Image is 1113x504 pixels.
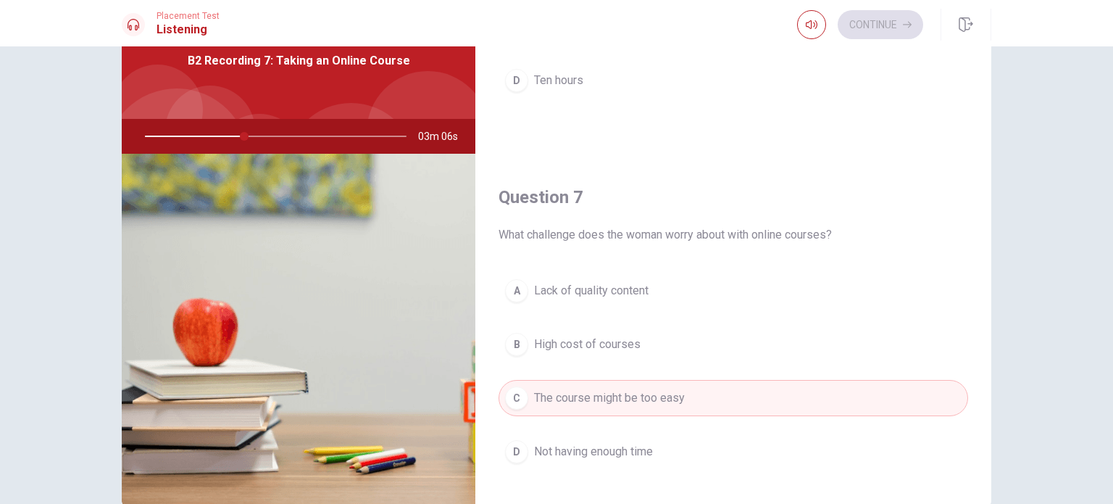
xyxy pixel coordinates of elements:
span: High cost of courses [534,336,641,353]
span: What challenge does the woman worry about with online courses? [499,226,968,244]
h1: Listening [157,21,220,38]
span: B2 Recording 7: Taking an Online Course [188,52,410,70]
button: DTen hours [499,62,968,99]
div: D [505,69,528,92]
h4: Question 7 [499,186,968,209]
span: 03m 06s [418,119,470,154]
div: C [505,387,528,410]
button: DNot having enough time [499,434,968,470]
span: Placement Test [157,11,220,21]
span: Not having enough time [534,443,653,460]
button: ALack of quality content [499,273,968,309]
div: A [505,279,528,302]
span: Lack of quality content [534,282,649,299]
button: BHigh cost of courses [499,326,968,363]
div: D [505,440,528,463]
span: Ten hours [534,72,583,89]
button: CThe course might be too easy [499,380,968,416]
span: The course might be too easy [534,389,685,407]
div: B [505,333,528,356]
